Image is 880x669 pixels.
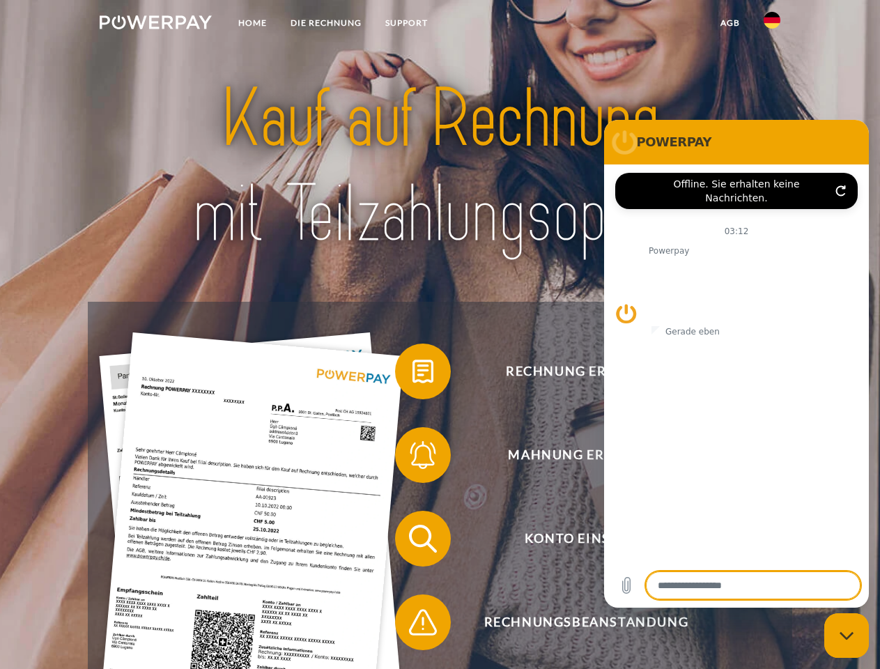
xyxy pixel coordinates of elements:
a: SUPPORT [373,10,440,36]
span: Mahnung erhalten? [415,427,757,483]
a: Home [226,10,279,36]
span: Rechnung erhalten? [415,344,757,399]
img: qb_bell.svg [406,438,440,472]
button: Konto einsehen [395,511,757,567]
img: de [764,12,780,29]
img: qb_search.svg [406,521,440,556]
button: Mahnung erhalten? [395,427,757,483]
img: qb_warning.svg [406,605,440,640]
button: Rechnung erhalten? [395,344,757,399]
img: title-powerpay_de.svg [133,67,747,267]
iframe: Messaging-Fenster [604,120,869,608]
a: agb [709,10,752,36]
img: qb_bill.svg [406,354,440,389]
span: Konto einsehen [415,511,757,567]
span: Rechnungsbeanstandung [415,594,757,650]
iframe: Schaltfläche zum Öffnen des Messaging-Fensters; Konversation läuft [824,613,869,658]
img: logo-powerpay-white.svg [100,15,212,29]
a: DIE RECHNUNG [279,10,373,36]
button: Rechnungsbeanstandung [395,594,757,650]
